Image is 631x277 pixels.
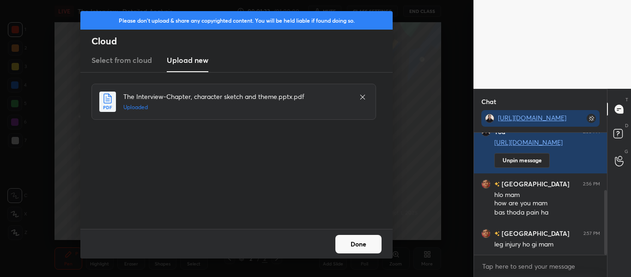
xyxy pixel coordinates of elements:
p: Chat [474,89,504,114]
div: bas thoda pain ha [494,208,600,217]
div: 2:56 PM [583,181,600,187]
a: [URL][DOMAIN_NAME] [494,138,563,147]
img: no-rating-badge.077c3623.svg [494,231,500,236]
a: [URL][DOMAIN_NAME] [498,113,566,122]
div: 2:57 PM [583,231,600,236]
div: hlo mam how are you mam [494,191,600,208]
p: T [625,96,628,103]
img: 6783db07291b471096590914f250cd27.jpg [485,114,494,123]
h6: [GEOGRAPHIC_DATA] [500,179,570,189]
h3: Upload new [167,55,208,66]
h6: [GEOGRAPHIC_DATA] [500,228,570,238]
div: leg injury ho gi mam [494,240,600,249]
h2: Cloud [91,35,393,47]
p: G [625,148,628,155]
img: 5a800cafc3f04914b081e0890535eef8.jpg [481,229,491,238]
img: 5a800cafc3f04914b081e0890535eef8.jpg [481,179,491,189]
img: no-rating-badge.077c3623.svg [494,182,500,187]
h5: Uploaded [123,103,350,111]
h4: The Interview-Chapter, character sketch and theme.pptx.pdf [123,92,350,101]
div: Please don't upload & share any copyrighted content. You will be held liable if found doing so. [80,11,393,30]
div: grid [474,133,607,255]
button: Done [335,235,382,253]
p: D [625,122,628,129]
button: Unpin message [494,153,550,168]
